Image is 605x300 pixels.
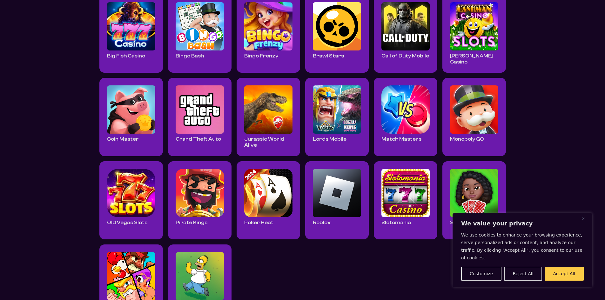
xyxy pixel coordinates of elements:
img: Bingo Frenzy icon [244,2,292,50]
img: MonopolyGo icon [450,85,498,134]
button: Accept All [545,267,584,281]
a: Lords Mobile game posts [313,136,346,142]
button: Reject All [504,267,542,281]
img: Roblox icon [313,169,361,217]
img: Close [582,217,585,220]
a: Jurassic World Alive game posts [244,136,284,148]
button: Customize [461,267,501,281]
img: Spades Plus icon [450,169,498,217]
img: Cashman Casino icon [450,2,498,50]
a: Monopoly GO game posts [450,136,484,142]
img: Old Vegas Slots icon [107,169,155,217]
a: Match Masters game posts [381,136,421,142]
img: Match Masters icon [381,85,430,134]
a: Spades Plus game posts [450,220,481,225]
a: Bingo Bash game posts [176,53,204,59]
a: Old Vegas Slots game posts [107,220,147,225]
a: Poker Heat game posts [244,220,273,225]
a: Call of Duty Mobile game posts [381,53,429,59]
img: Slotomania icon [381,169,430,217]
p: We use cookies to enhance your browsing experience, serve personalized ads or content, and analyz... [461,231,584,262]
div: We value your privacy [453,213,592,287]
a: Cashman Casino game posts [450,53,493,65]
img: Big Fish Casino [107,2,155,50]
img: Pirate Kings icon [176,169,224,217]
a: Pirate Kings game posts [176,220,207,225]
a: Big Fish Casino game posts [107,53,145,59]
p: We value your privacy [461,220,584,227]
img: Poker Heat icon [244,169,292,217]
img: Call of Duty Mobile icon [381,2,430,50]
a: Grand Theft Auto game posts [176,136,221,142]
a: Slotomania game posts [381,220,411,225]
img: Jurassic World Alive icon [244,85,292,134]
img: GTA icon [176,85,224,134]
img: Coin Master icon [107,85,155,134]
a: Brawl Stars game posts [313,53,344,59]
a: Bingo Frenzy game posts [244,53,278,59]
button: Close [582,215,589,222]
a: Coin Master game posts [107,136,139,142]
img: Lords Mobile icon [313,85,361,134]
a: Roblox game posts [313,220,331,225]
